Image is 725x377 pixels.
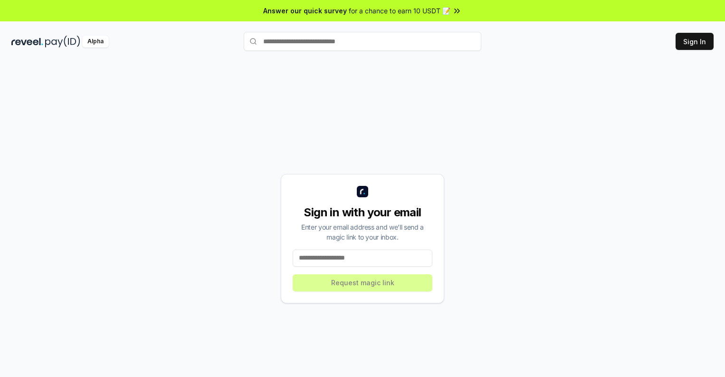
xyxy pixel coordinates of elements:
[676,33,714,50] button: Sign In
[293,222,432,242] div: Enter your email address and we’ll send a magic link to your inbox.
[293,205,432,220] div: Sign in with your email
[82,36,109,48] div: Alpha
[357,186,368,197] img: logo_small
[263,6,347,16] span: Answer our quick survey
[11,36,43,48] img: reveel_dark
[45,36,80,48] img: pay_id
[349,6,450,16] span: for a chance to earn 10 USDT 📝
